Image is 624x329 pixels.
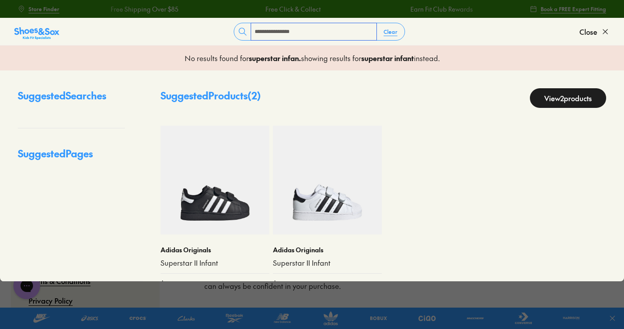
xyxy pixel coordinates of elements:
[18,88,125,110] p: Suggested Searches
[273,245,382,255] p: Adidas Originals
[273,279,291,288] span: $ 99.95
[18,1,59,17] a: Store Finder
[161,245,269,255] p: Adidas Originals
[579,26,597,37] span: Close
[18,146,125,168] p: Suggested Pages
[530,1,606,17] a: Book a FREE Expert Fitting
[579,22,610,41] button: Close
[361,53,414,63] b: superstar infant
[161,88,261,108] p: Suggested Products
[185,53,440,63] p: No results found for showing results for instead.
[249,53,301,63] b: superstar infan .
[14,26,59,41] img: SNS_Logo_Responsive.svg
[273,258,382,268] a: Superstar II Infant
[357,279,382,288] div: 2 colours
[264,4,319,14] a: Free Click & Collect
[14,25,59,39] a: Shoes &amp; Sox
[244,279,269,288] div: 2 colours
[29,5,59,13] span: Store Finder
[541,5,606,13] span: Book a FREE Expert Fitting
[248,89,261,102] span: ( 2 )
[161,279,179,288] span: $ 99.95
[409,4,471,14] a: Earn Fit Club Rewards
[530,88,606,108] a: View2products
[376,24,405,40] button: Clear
[109,4,177,14] a: Free Shipping Over $85
[29,291,73,310] a: Privacy Policy
[9,269,45,302] iframe: Gorgias live chat messenger
[161,258,269,268] a: Superstar II Infant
